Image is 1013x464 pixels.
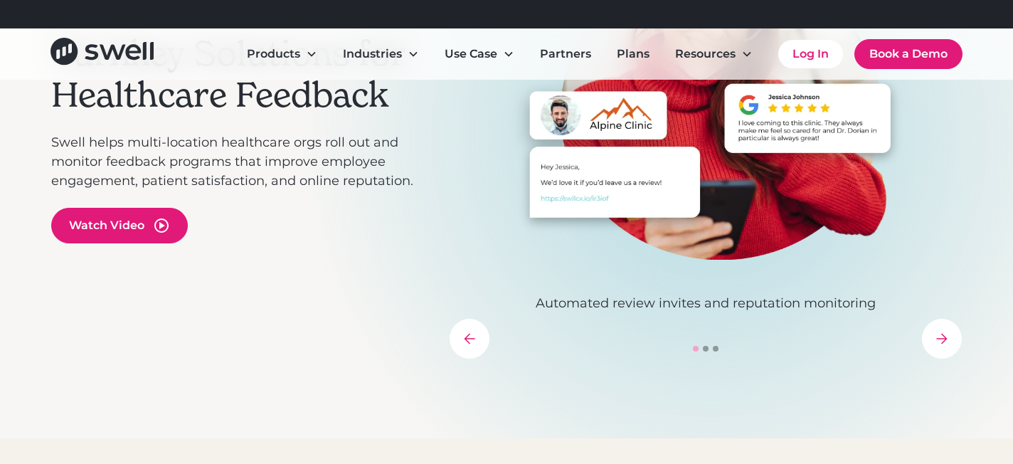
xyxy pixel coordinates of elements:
[450,294,962,313] p: Automated review invites and reputation monitoring
[675,46,736,63] div: Resources
[51,33,435,115] h2: Turnkey Solutions for Healthcare Feedback
[69,217,144,234] div: Watch Video
[235,40,329,68] div: Products
[51,38,154,70] a: home
[854,39,962,69] a: Book a Demo
[51,133,435,191] p: Swell helps multi-location healthcare orgs roll out and monitor feedback programs that improve em...
[332,40,430,68] div: Industries
[247,46,300,63] div: Products
[51,208,188,243] a: open lightbox
[529,40,603,68] a: Partners
[343,46,402,63] div: Industries
[433,40,526,68] div: Use Case
[713,346,718,352] div: Show slide 3 of 3
[445,46,497,63] div: Use Case
[450,319,489,359] div: previous slide
[605,40,661,68] a: Plans
[763,310,1013,464] iframe: Chat Widget
[778,40,843,68] a: Log In
[703,346,709,352] div: Show slide 2 of 3
[693,346,699,352] div: Show slide 1 of 3
[664,40,764,68] div: Resources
